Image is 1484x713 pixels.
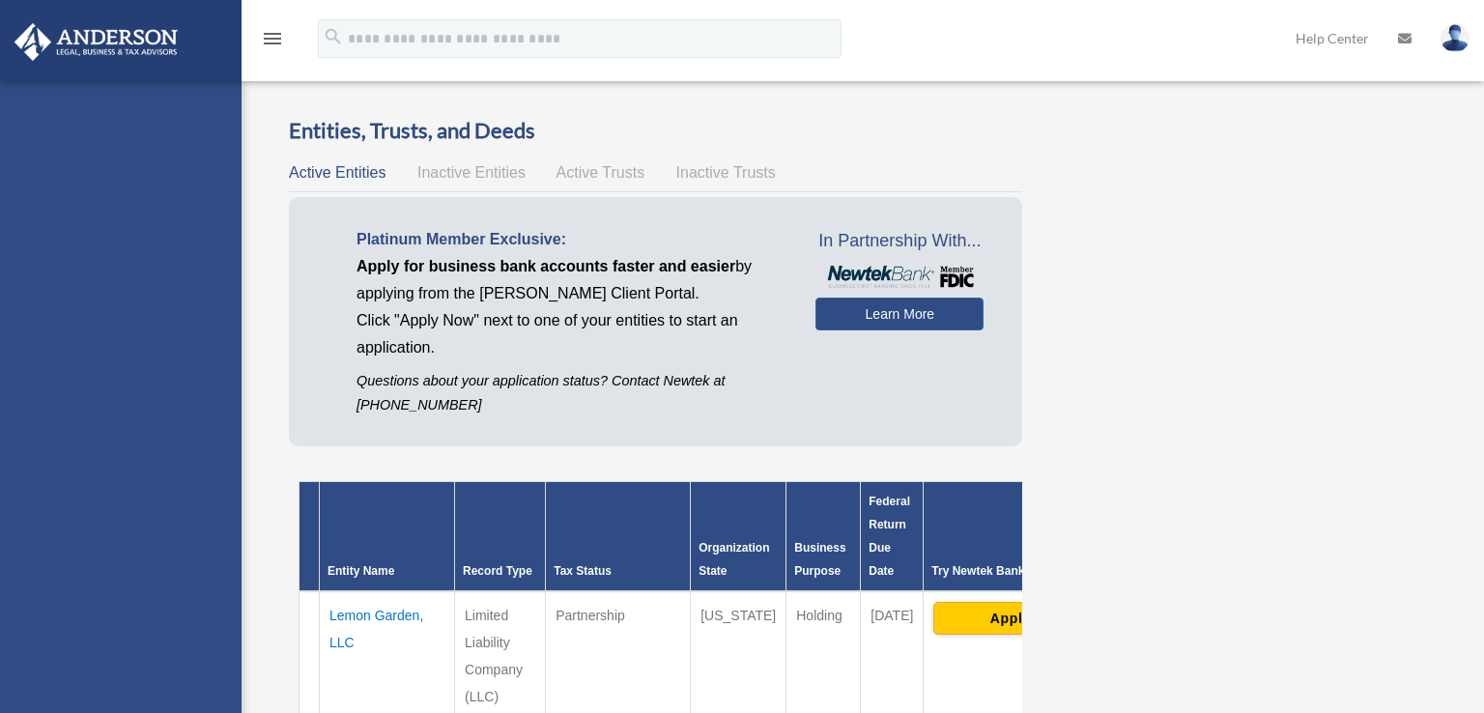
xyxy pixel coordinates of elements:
[261,27,284,50] i: menu
[357,253,786,307] p: by applying from the [PERSON_NAME] Client Portal.
[556,164,645,181] span: Active Trusts
[861,482,924,592] th: Federal Return Due Date
[357,258,735,274] span: Apply for business bank accounts faster and easier
[357,226,786,253] p: Platinum Member Exclusive:
[417,164,526,181] span: Inactive Entities
[815,298,984,330] a: Learn More
[825,266,974,288] img: NewtekBankLogoSM.png
[323,26,344,47] i: search
[261,34,284,50] a: menu
[357,369,786,417] p: Questions about your application status? Contact Newtek at [PHONE_NUMBER]
[1441,24,1470,52] img: User Pic
[546,482,691,592] th: Tax Status
[676,164,776,181] span: Inactive Trusts
[933,602,1122,635] button: Apply Now
[786,482,861,592] th: Business Purpose
[455,482,546,592] th: Record Type
[357,307,786,361] p: Click "Apply Now" next to one of your entities to start an application.
[815,226,984,257] span: In Partnership With...
[9,23,184,61] img: Anderson Advisors Platinum Portal
[289,164,385,181] span: Active Entities
[931,559,1124,583] div: Try Newtek Bank
[320,482,455,592] th: Entity Name
[691,482,786,592] th: Organization State
[289,116,1022,146] h3: Entities, Trusts, and Deeds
